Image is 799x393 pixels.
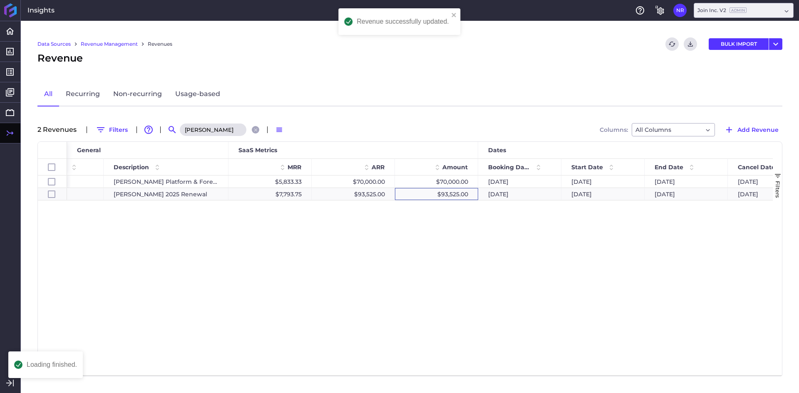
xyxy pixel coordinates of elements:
div: $70,000.00 [395,175,478,188]
button: Filters [92,123,132,136]
button: Download [684,37,697,51]
span: Dates [488,146,506,154]
span: General [77,146,101,154]
div: [DATE] [645,188,728,200]
div: [DATE] [478,175,561,188]
span: End Date [655,163,683,171]
span: Add Revenue [737,125,779,134]
span: Columns: [600,127,628,133]
span: Cancel Date [738,163,775,171]
button: User Menu [673,4,687,17]
a: Non-recurring [107,82,169,106]
ins: Admin [730,7,747,13]
span: Filters [774,181,781,198]
a: Revenue Management [81,40,138,48]
button: User Menu [769,38,782,50]
a: Recurring [59,82,107,106]
div: [PERSON_NAME] 2025 Renewal [104,188,228,200]
span: Description [114,163,149,171]
div: Dropdown select [632,123,715,136]
button: Refresh [665,37,679,51]
div: $7,793.75 [228,188,312,200]
div: Revenue successfully updated. [357,18,449,25]
div: [DATE] [645,175,728,188]
a: Usage-based [169,82,227,106]
span: SaaS Metrics [238,146,277,154]
div: Press SPACE to select this row. [38,175,67,188]
button: General Settings [653,4,667,17]
a: Revenues [148,40,172,48]
div: [DATE] [561,175,645,188]
button: Help [633,4,647,17]
button: close [452,12,457,20]
a: Data Sources [37,40,71,48]
div: $93,525.00 [312,188,395,200]
div: $70,000.00 [312,175,395,188]
div: 2 Revenue s [37,126,82,133]
div: Press SPACE to select this row. [38,188,67,200]
span: Revenue [37,51,83,66]
span: Start Date [571,163,603,171]
button: Close search [252,126,259,133]
span: All Columns [635,125,671,135]
span: Booking Date [488,163,530,171]
div: Join Inc. V2 [697,7,747,14]
div: Loading finished. [27,361,77,368]
span: Amount [442,163,468,171]
button: Search by [166,123,179,136]
button: Add Revenue [720,123,782,136]
div: [DATE] [561,188,645,200]
div: [DATE] [478,188,561,200]
button: BULK IMPORT [709,38,769,50]
div: $5,833.33 [228,175,312,188]
span: ARR [372,163,385,171]
span: MRR [288,163,301,171]
div: $93,525.00 [395,188,478,200]
div: Dropdown select [694,3,794,18]
div: [PERSON_NAME] Platform & Forecasting [104,175,228,188]
a: All [37,82,59,106]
